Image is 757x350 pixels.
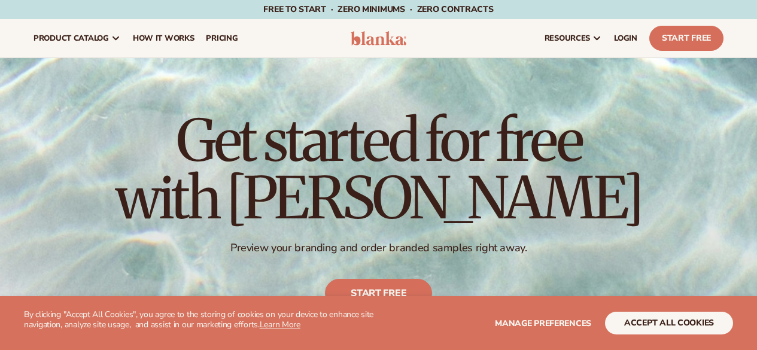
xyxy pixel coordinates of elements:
h1: Get started for free with [PERSON_NAME] [115,112,642,227]
a: Learn More [260,319,300,330]
a: pricing [200,19,244,57]
a: LOGIN [608,19,643,57]
span: Manage preferences [495,318,591,329]
button: Manage preferences [495,312,591,334]
p: By clicking "Accept All Cookies", you agree to the storing of cookies on your device to enhance s... [24,310,379,330]
button: accept all cookies [605,312,733,334]
a: Start free [325,279,432,308]
span: LOGIN [614,34,637,43]
img: logo [351,31,407,45]
span: product catalog [34,34,109,43]
span: Free to start · ZERO minimums · ZERO contracts [263,4,493,15]
p: Preview your branding and order branded samples right away. [115,241,642,255]
span: resources [545,34,590,43]
a: How It Works [127,19,200,57]
a: Start Free [649,26,723,51]
span: How It Works [133,34,194,43]
span: pricing [206,34,238,43]
a: product catalog [28,19,127,57]
a: resources [539,19,608,57]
